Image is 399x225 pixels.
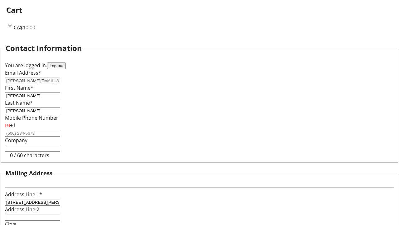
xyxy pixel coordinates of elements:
label: Address Line 2 [5,206,39,213]
div: You are logged in. [5,62,394,69]
span: CA$10.00 [14,24,35,31]
input: Address [5,199,60,206]
label: Mobile Phone Number [5,114,58,121]
label: Company [5,137,27,144]
label: Address Line 1* [5,191,42,198]
input: (506) 234-5678 [5,130,60,137]
h2: Contact Information [6,42,82,54]
label: Email Address* [5,69,41,76]
h2: Cart [6,4,393,16]
h3: Mailing Address [6,169,52,177]
button: Log out [47,62,66,69]
label: Last Name* [5,99,33,106]
tr-character-limit: 0 / 60 characters [10,152,49,159]
label: First Name* [5,84,33,91]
